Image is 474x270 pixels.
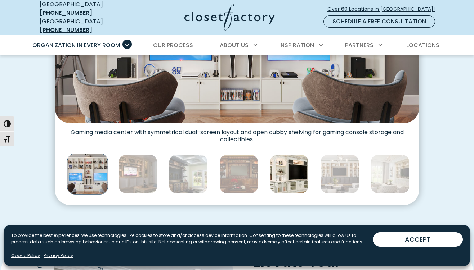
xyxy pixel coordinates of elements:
[327,3,441,15] a: Over 60 Locations in [GEOGRAPHIC_DATA]!
[279,41,314,49] span: Inspiration
[40,9,92,17] a: [PHONE_NUMBER]
[40,26,92,34] a: [PHONE_NUMBER]
[220,41,249,49] span: About Us
[32,41,120,49] span: Organization in Every Room
[184,4,275,31] img: Closet Factory Logo
[27,35,447,55] nav: Primary Menu
[327,5,441,13] span: Over 60 Locations in [GEOGRAPHIC_DATA]!
[345,41,374,49] span: Partners
[373,232,463,247] button: ACCEPT
[371,155,410,193] img: Custom built-ins in living room in light woodgrain finish
[11,252,40,259] a: Cookie Policy
[55,123,419,143] figcaption: Gaming media center with symmetrical dual-screen layout and open cubby shelving for gaming consol...
[118,155,157,193] img: Entertainment center featuring integrated TV nook, display shelving with overhead lighting, and l...
[169,155,208,193] img: Modern custom entertainment center with floating shelves, textured paneling, and a central TV dis...
[320,155,359,193] img: Custom built-in entertainment center with media cabinets for hidden storage and open display shel...
[153,41,193,49] span: Our Process
[67,154,108,195] img: Gaming media center with dual tv monitors and gaming console storage
[219,155,258,193] img: Classic cherrywood entertainment unit with detailed millwork, flanking bookshelves, crown molding...
[270,155,309,193] img: Traditional white entertainment center with ornate crown molding, fluted pilasters, built-in shel...
[40,17,128,35] div: [GEOGRAPHIC_DATA]
[406,41,439,49] span: Locations
[323,15,435,28] a: Schedule a Free Consultation
[11,232,373,245] p: To provide the best experiences, we use technologies like cookies to store and/or access device i...
[44,252,73,259] a: Privacy Policy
